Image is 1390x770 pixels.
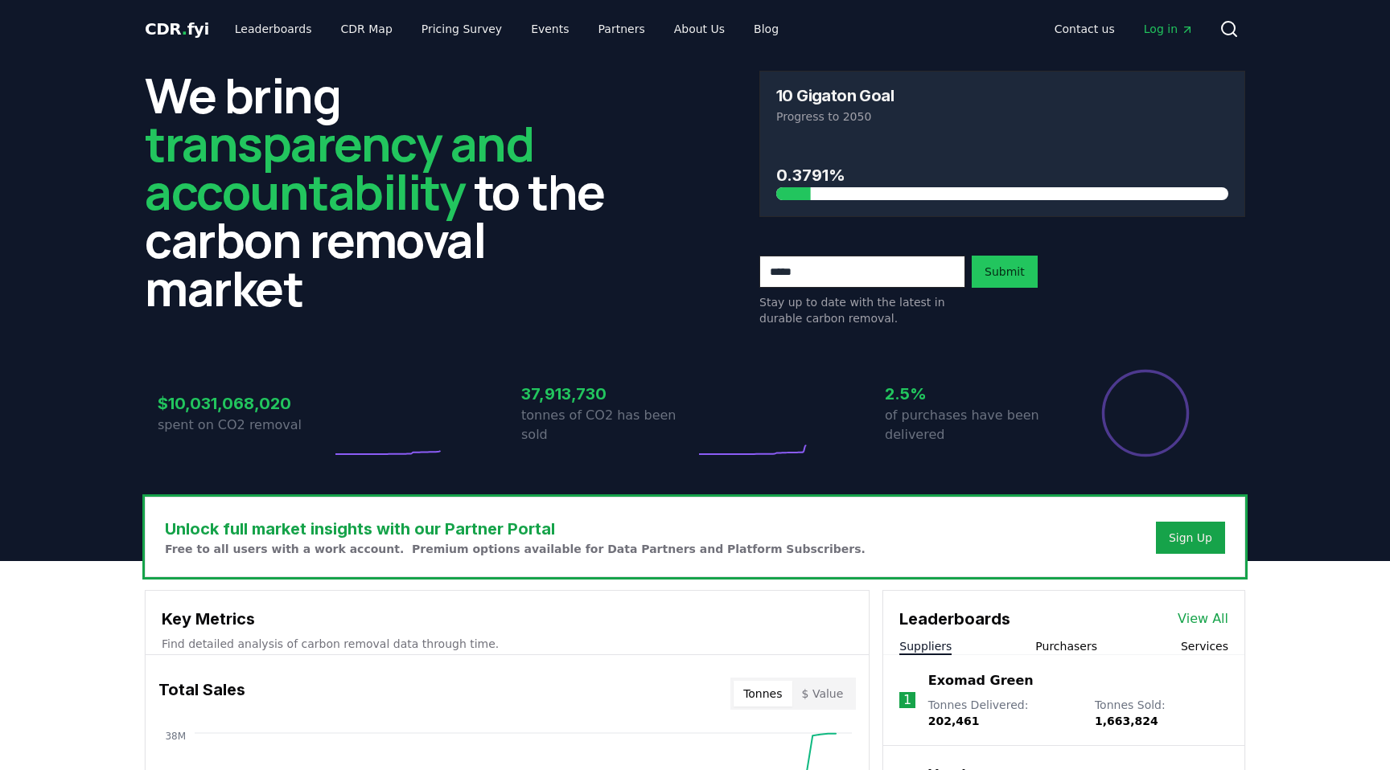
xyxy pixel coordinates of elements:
p: Progress to 2050 [776,109,1228,125]
button: $ Value [792,681,853,707]
a: Pricing Survey [409,14,515,43]
p: Stay up to date with the latest in durable carbon removal. [759,294,965,326]
a: Log in [1131,14,1207,43]
button: Purchasers [1035,638,1097,654]
a: Events [518,14,582,43]
a: Contact us [1042,14,1128,43]
p: Tonnes Delivered : [928,697,1079,729]
a: View All [1178,609,1228,629]
a: Blog [741,14,792,43]
p: of purchases have been delivered [885,406,1059,444]
a: About Us [661,14,738,43]
a: Partners [586,14,658,43]
h3: Total Sales [158,678,245,710]
span: . [182,19,187,39]
p: Find detailed analysis of carbon removal data through time. [162,636,853,652]
p: Tonnes Sold : [1095,697,1228,729]
p: tonnes of CO2 has been sold [521,406,695,444]
a: CDR Map [328,14,405,43]
h3: 10 Gigaton Goal [776,88,894,104]
button: Sign Up [1156,522,1225,554]
h3: 2.5% [885,382,1059,406]
tspan: 38M [165,731,186,742]
nav: Main [222,14,792,43]
button: Submit [972,256,1038,288]
div: Percentage of sales delivered [1100,368,1191,458]
button: Services [1181,638,1228,654]
a: Exomad Green [928,671,1034,690]
h3: 37,913,730 [521,382,695,406]
a: Leaderboards [222,14,325,43]
span: 202,461 [928,715,980,727]
nav: Main [1042,14,1207,43]
a: CDR.fyi [145,18,209,40]
h3: Leaderboards [899,607,1010,631]
span: CDR fyi [145,19,209,39]
a: Sign Up [1169,530,1212,546]
p: Free to all users with a work account. Premium options available for Data Partners and Platform S... [165,541,866,557]
h2: We bring to the carbon removal market [145,71,631,312]
span: transparency and accountability [145,110,533,224]
h3: Key Metrics [162,607,853,631]
button: Tonnes [734,681,792,707]
h3: $10,031,068,020 [158,391,331,416]
p: 1 [903,690,911,710]
h3: Unlock full market insights with our Partner Portal [165,517,866,541]
span: 1,663,824 [1095,715,1158,727]
p: spent on CO2 removal [158,416,331,435]
button: Suppliers [899,638,952,654]
h3: 0.3791% [776,163,1228,187]
span: Log in [1144,21,1194,37]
